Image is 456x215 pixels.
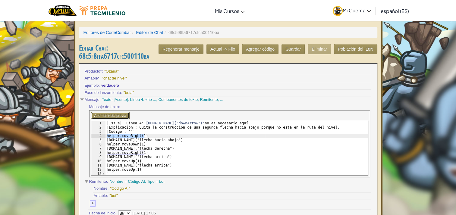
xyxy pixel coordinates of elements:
a: español (ES) [378,3,412,19]
span: Fase de lanzamiento: [85,90,122,96]
font: 1 [99,121,101,125]
span: Amable: [94,193,108,199]
font: 9 [99,155,101,159]
span: Producto*: [85,69,103,74]
div: "beta" [124,90,139,96]
h3: : 68c5f8ffa6717cfc500110ba [79,44,377,60]
div: verdadero [101,83,119,89]
div: Texto=|Asunto|: Línea 4: «he ..., Componentes de texto, Remitente, ... [102,97,223,103]
a: Editor de Chat [136,30,163,35]
img: Logotipo de Tecmilenio [80,6,125,15]
font: 12 [97,167,101,172]
span: Editar Chat [79,43,106,53]
font: 8 [99,151,101,155]
span: Ejemplo: [85,83,100,89]
font: 6 [99,142,101,146]
span: Mis Cursos [215,8,239,14]
font: 4 [99,134,101,138]
div: + [90,200,96,207]
div: Nombre = Código AI, Tipo = bot [109,179,164,185]
font: 10 [97,159,101,163]
button: Agregar código [242,44,278,54]
font: 3 [99,129,101,134]
img: avatar [333,6,343,16]
span: Amable*: [85,76,101,81]
a: Mis Cursos [212,3,248,19]
font: 11 [97,163,101,167]
font: 7 [99,146,101,151]
span: Mensaje: [85,97,101,103]
font: 5 [99,138,101,142]
button: Regenerar mensaje [159,44,203,54]
a: Mi Cuenta [330,1,374,20]
button: Alternar vista previa [91,112,130,119]
span: Nombre: [94,186,109,192]
div: "chat de nivel" [102,76,127,81]
span: Mi Cuenta [343,7,371,14]
button: Actual -> Fijo [206,44,239,54]
a: Logotipo de Ozaria by CodeCombat [49,5,77,17]
div: "Ozaria" [104,69,119,74]
span: español (ES) [381,8,409,14]
font: 2 [99,125,101,129]
font: 13 [97,172,101,176]
li: 68c5f8ffa6717cfc500110ba [163,30,219,36]
a: Editores de CodeCombat [83,30,131,35]
div: "bot" [109,193,124,199]
div: "Código AI" [110,186,130,192]
img: Hogar [49,5,77,17]
button: Guardar [281,44,305,54]
span: Mensaje de texto: [89,104,120,110]
button: Población del I18N [334,44,377,54]
span: Remitente: [89,179,108,185]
